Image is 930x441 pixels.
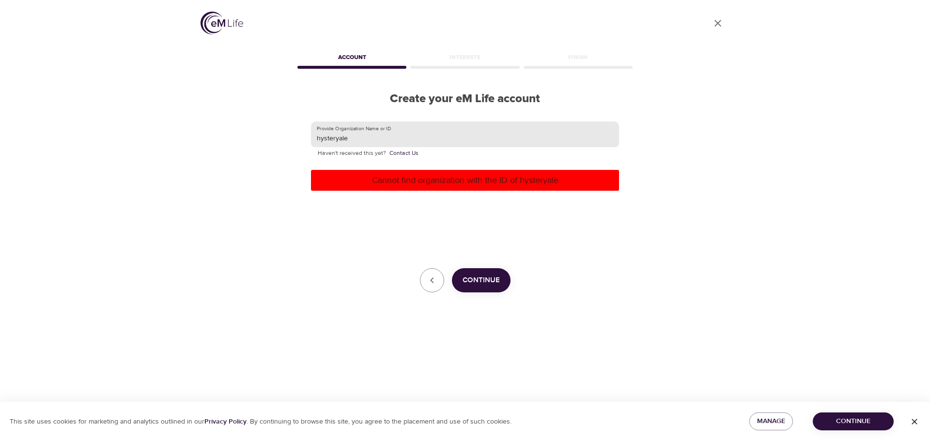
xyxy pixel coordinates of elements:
[295,92,635,106] h2: Create your eM Life account
[749,412,793,430] button: Manage
[318,149,612,158] p: Haven't received this yet?
[813,412,894,430] button: Continue
[463,274,500,287] span: Continue
[821,415,886,427] span: Continue
[706,12,729,35] a: close
[452,268,511,292] button: Continue
[204,417,247,426] a: Privacy Policy
[201,12,243,34] img: logo
[315,174,615,187] p: Cannot find organization with the ID of hysteryale
[757,415,785,427] span: Manage
[389,149,418,158] a: Contact Us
